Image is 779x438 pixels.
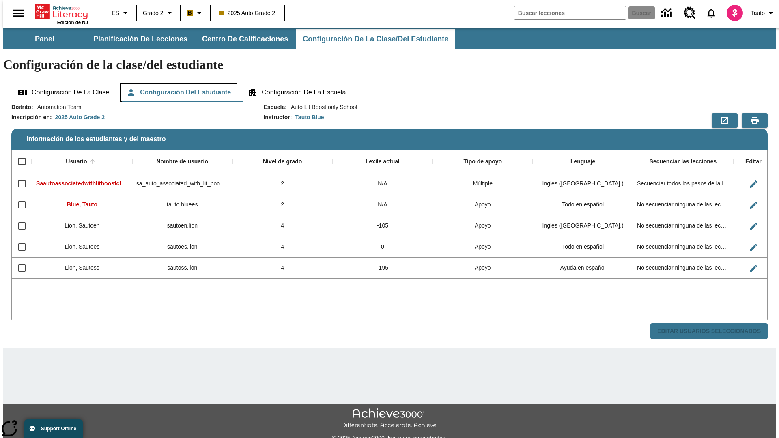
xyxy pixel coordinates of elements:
button: Lenguaje: ES, Selecciona un idioma [108,6,134,20]
button: Boost El color de la clase es anaranjado claro. Cambiar el color de la clase. [183,6,207,20]
span: ES [112,9,119,17]
div: -105 [333,215,433,236]
div: Subbarra de navegación [3,28,776,49]
div: Apoyo [433,194,533,215]
div: 2 [232,173,333,194]
button: Planificación de lecciones [87,29,194,49]
div: sa_auto_associated_with_lit_boost_classes [132,173,232,194]
button: Exportar a CSV [712,113,738,128]
div: Editar [745,158,762,165]
div: -195 [333,258,433,279]
div: Usuario [66,158,87,165]
div: Apoyo [433,215,533,236]
span: Saautoassociatedwithlitboostcl, Saautoassociatedwithlitboostcl [36,180,209,187]
a: Centro de recursos, Se abrirá en una pestaña nueva. [679,2,701,24]
div: Inglés (EE. UU.) [533,173,633,194]
button: Escoja un nuevo avatar [722,2,748,24]
button: Editar Usuario [745,260,762,277]
div: 4 [232,258,333,279]
button: Editar Usuario [745,176,762,192]
span: Auto Lit Boost only School [287,103,357,111]
button: Configuración del estudiante [120,83,237,102]
div: sautoen.lion [132,215,232,236]
button: Configuración de la clase [11,83,116,102]
div: Secuenciar las lecciones [650,158,717,165]
h2: Inscripción en : [11,114,52,121]
div: N/A [333,194,433,215]
span: Lion, Sautoss [65,264,99,271]
span: Tauto [751,9,765,17]
div: Información de los estudiantes y del maestro [11,103,768,339]
div: N/A [333,173,433,194]
button: Editar Usuario [745,197,762,213]
div: Lenguaje [570,158,595,165]
span: Blue, Tauto [67,201,97,208]
div: Subbarra de navegación [3,29,456,49]
div: Portada [35,3,88,25]
div: sautoes.lion [132,236,232,258]
span: Grado 2 [143,9,164,17]
a: Portada [35,4,88,20]
button: Editar Usuario [745,218,762,234]
div: Secuenciar todos los pasos de la lección [633,173,733,194]
button: Abrir el menú lateral [6,1,30,25]
div: 2025 Auto Grade 2 [55,113,105,121]
input: Buscar campo [514,6,626,19]
div: 4 [232,236,333,258]
button: Panel [4,29,85,49]
div: sautoss.lion [132,258,232,279]
div: No secuenciar ninguna de las lecciones [633,236,733,258]
div: 4 [232,215,333,236]
div: No secuenciar ninguna de las lecciones [633,194,733,215]
img: avatar image [727,5,743,21]
div: tauto.bluees [132,194,232,215]
div: Ayuda en español [533,258,633,279]
button: Configuración de la clase/del estudiante [296,29,455,49]
img: Achieve3000 Differentiate Accelerate Achieve [341,408,438,429]
span: Support Offline [41,426,76,432]
h2: Instructor : [263,114,292,121]
div: No secuenciar ninguna de las lecciones [633,215,733,236]
div: Tipo de apoyo [463,158,502,165]
div: Todo en español [533,236,633,258]
div: Lexile actual [366,158,400,165]
a: Notificaciones [701,2,722,24]
span: Lion, Sautoes [65,243,100,250]
span: Lion, Sautoen [65,222,99,229]
button: Centro de calificaciones [196,29,295,49]
div: Configuración de la clase/del estudiante [11,83,768,102]
span: Información de los estudiantes y del maestro [26,135,166,143]
div: Apoyo [433,258,533,279]
button: Grado: Grado 2, Elige un grado [140,6,178,20]
div: Todo en español [533,194,633,215]
div: Apoyo [433,236,533,258]
button: Editar Usuario [745,239,762,255]
span: Edición de NJ [57,20,88,25]
div: Nombre de usuario [156,158,208,165]
div: Múltiple [433,173,533,194]
button: Vista previa de impresión [742,113,768,128]
div: Nivel de grado [263,158,302,165]
h1: Configuración de la clase/del estudiante [3,57,776,72]
span: B [188,8,192,18]
h2: Distrito : [11,104,33,111]
div: Tauto Blue [295,113,324,121]
div: 0 [333,236,433,258]
span: 2025 Auto Grade 2 [219,9,275,17]
div: No secuenciar ninguna de las lecciones [633,258,733,279]
a: Centro de información [656,2,679,24]
span: Automation Team [33,103,82,111]
h2: Escuela : [263,104,287,111]
button: Perfil/Configuración [748,6,779,20]
button: Support Offline [24,419,83,438]
div: Inglés (EE. UU.) [533,215,633,236]
div: 2 [232,194,333,215]
button: Configuración de la escuela [241,83,352,102]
